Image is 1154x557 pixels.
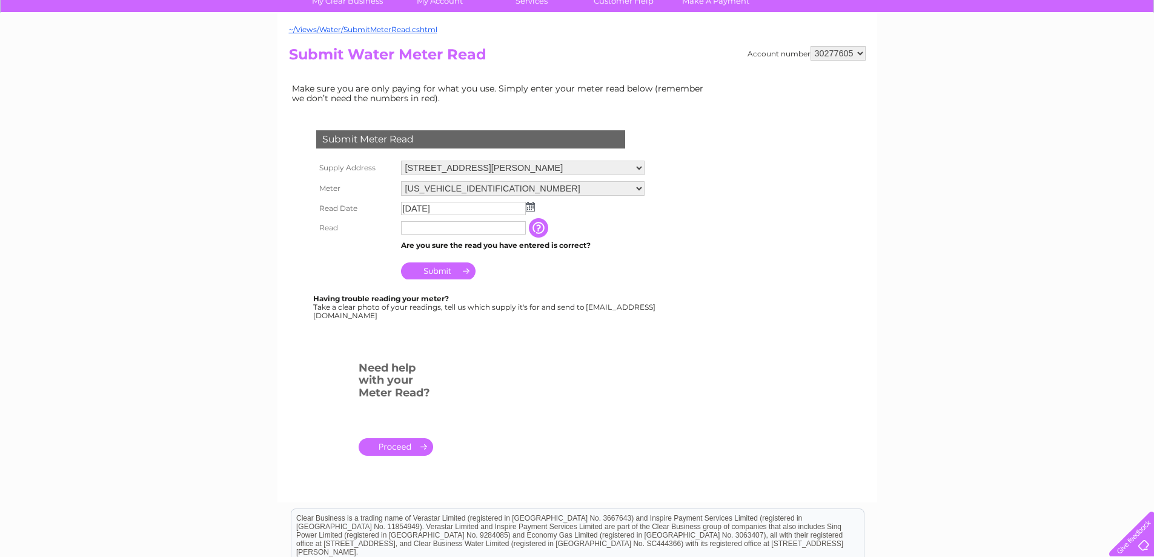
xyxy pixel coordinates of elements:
a: Blog [1049,52,1066,61]
input: Submit [401,262,476,279]
th: Meter [313,178,398,199]
a: Telecoms [1005,52,1041,61]
td: Make sure you are only paying for what you use. Simply enter your meter read below (remember we d... [289,81,713,106]
b: Having trouble reading your meter? [313,294,449,303]
a: Water [941,52,964,61]
div: Clear Business is a trading name of Verastar Limited (registered in [GEOGRAPHIC_DATA] No. 3667643... [291,7,864,59]
a: Contact [1073,52,1103,61]
h3: Need help with your Meter Read? [359,359,433,405]
td: Are you sure the read you have entered is correct? [398,238,648,253]
th: Supply Address [313,158,398,178]
a: ~/Views/Water/SubmitMeterRead.cshtml [289,25,437,34]
h2: Submit Water Meter Read [289,46,866,69]
img: logo.png [41,32,102,68]
div: Account number [748,46,866,61]
img: ... [526,202,535,212]
a: 0333 014 3131 [926,6,1009,21]
input: Information [529,218,551,238]
div: Submit Meter Read [316,130,625,148]
th: Read Date [313,199,398,218]
div: Take a clear photo of your readings, tell us which supply it's for and send to [EMAIL_ADDRESS][DO... [313,295,657,319]
a: . [359,438,433,456]
th: Read [313,218,398,238]
a: Energy [971,52,998,61]
a: Log out [1114,52,1142,61]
